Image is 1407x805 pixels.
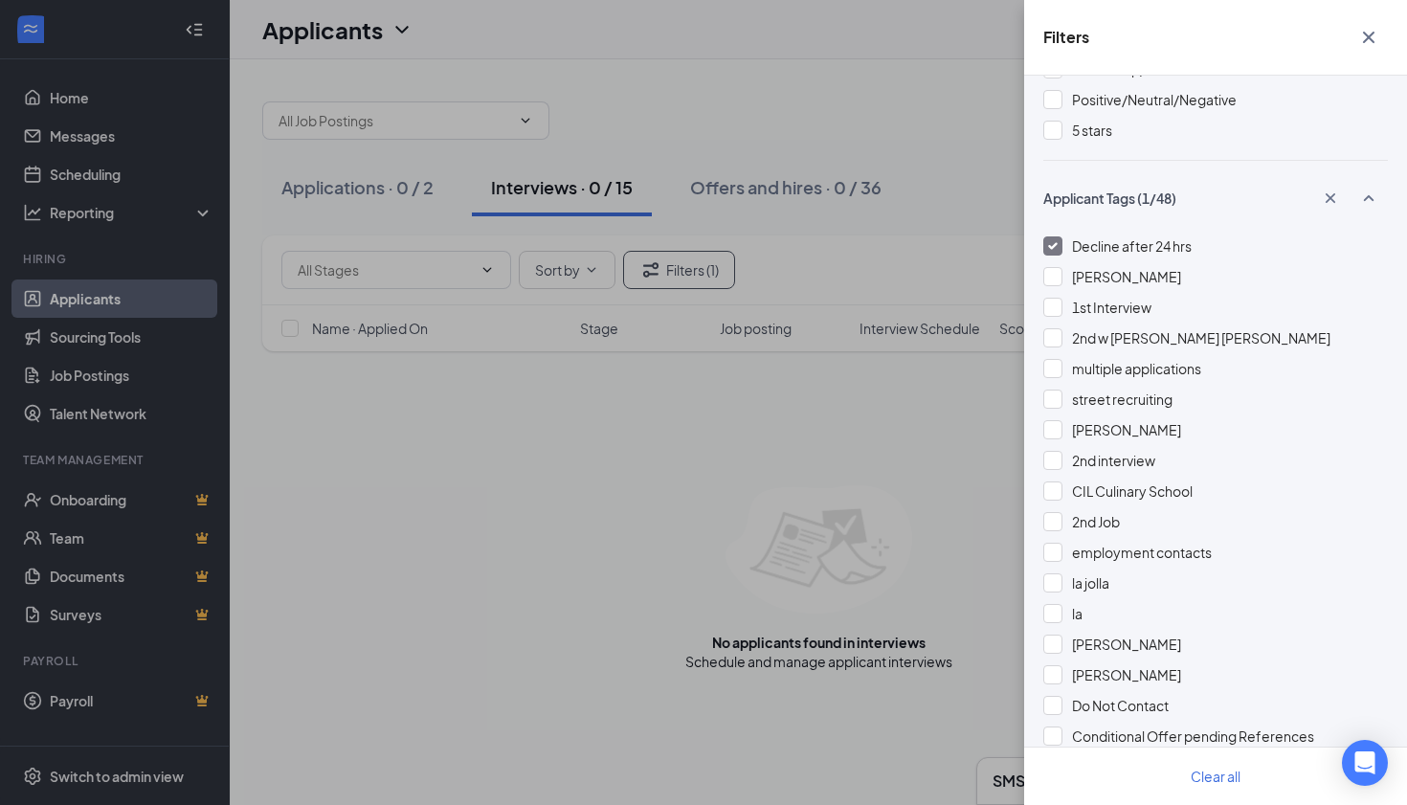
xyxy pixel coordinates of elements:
button: SmallChevronUp [1350,180,1388,216]
span: 5 stars [1072,122,1112,139]
span: multiple applications [1072,360,1201,377]
button: Clear all [1168,757,1263,795]
span: Positive/Neutral/Negative [1072,91,1237,108]
h5: Filters [1043,27,1089,48]
span: 2nd w [PERSON_NAME] [PERSON_NAME] [1072,329,1330,347]
span: 2nd Job [1072,513,1120,530]
span: [PERSON_NAME] [1072,268,1181,285]
span: la [1072,605,1083,622]
button: Cross [1350,19,1388,56]
span: 1st Interview [1072,299,1151,316]
span: Conditional Offer pending References [1072,727,1314,745]
svg: Cross [1321,189,1340,208]
div: Open Intercom Messenger [1342,740,1388,786]
svg: SmallChevronUp [1357,187,1380,210]
svg: Cross [1357,26,1380,49]
span: [PERSON_NAME] [1072,421,1181,438]
span: Decline after 24 hrs [1072,237,1192,255]
span: [PERSON_NAME] [1072,666,1181,683]
span: street recruiting [1072,391,1172,408]
span: Applicant Tags (1/48) [1043,189,1176,208]
span: la jolla [1072,574,1109,592]
span: Do Not Contact [1072,697,1169,714]
img: checkbox [1048,242,1058,250]
span: 2nd interview [1072,452,1155,469]
button: Cross [1311,182,1350,214]
span: CIL Culinary School [1072,482,1193,500]
span: employment contacts [1072,544,1212,561]
span: [PERSON_NAME] [1072,636,1181,653]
